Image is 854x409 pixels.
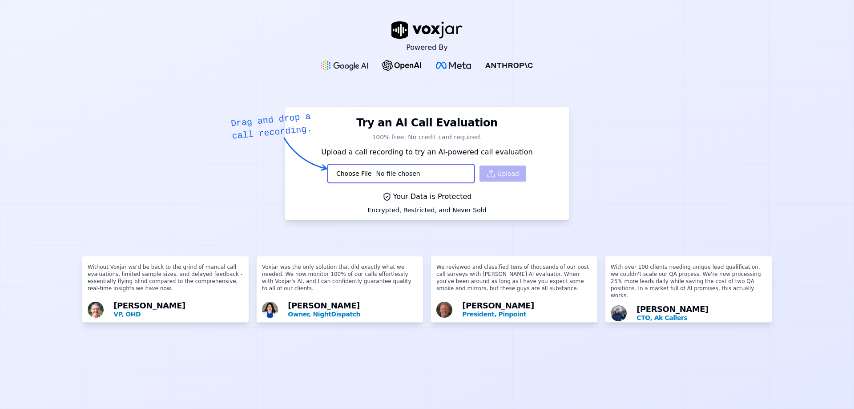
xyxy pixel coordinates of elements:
p: Without Voxjar we’d be back to the grind of manual call evaluations, limited sample sizes, and de... [88,263,243,299]
img: Avatar [88,302,104,318]
img: voxjar logo [391,21,463,39]
img: Avatar [436,302,452,318]
img: Avatar [611,305,627,321]
div: Encrypted, Restricted, and Never Sold [367,206,486,215]
p: VP, OHD [113,310,243,319]
img: Meta Logo [436,62,471,69]
p: With over 100 clients needing unique lead qualification, we couldn't scale our QA process. We're ... [611,263,766,303]
input: Upload a call recording [327,163,474,185]
p: Voxjar was the only solution that did exactly what we needed. We now monitor 100% of our calls ef... [262,263,418,299]
img: OpenAI Logo [382,60,422,71]
p: Owner, NightDispatch [288,310,418,319]
p: Powered By [406,42,448,53]
div: [PERSON_NAME] [636,305,766,322]
p: 100% free. No credit card required. [290,133,564,142]
img: Google gemini Logo [321,60,368,71]
img: Avatar [262,302,278,318]
div: [PERSON_NAME] [113,302,243,319]
div: [PERSON_NAME] [462,302,592,319]
p: President, Pinpoint [462,310,592,319]
div: Your Data is Protected [367,191,486,202]
h1: Try an AI Call Evaluation [356,116,497,130]
p: We reviewed and classified tens of thousands of our post call surveys with [PERSON_NAME] AI evalu... [436,263,592,299]
div: [PERSON_NAME] [288,302,418,319]
p: CTO, Ak Callers [636,313,766,322]
p: Upload a call recording to try an AI-powered call evaluation [290,147,564,158]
